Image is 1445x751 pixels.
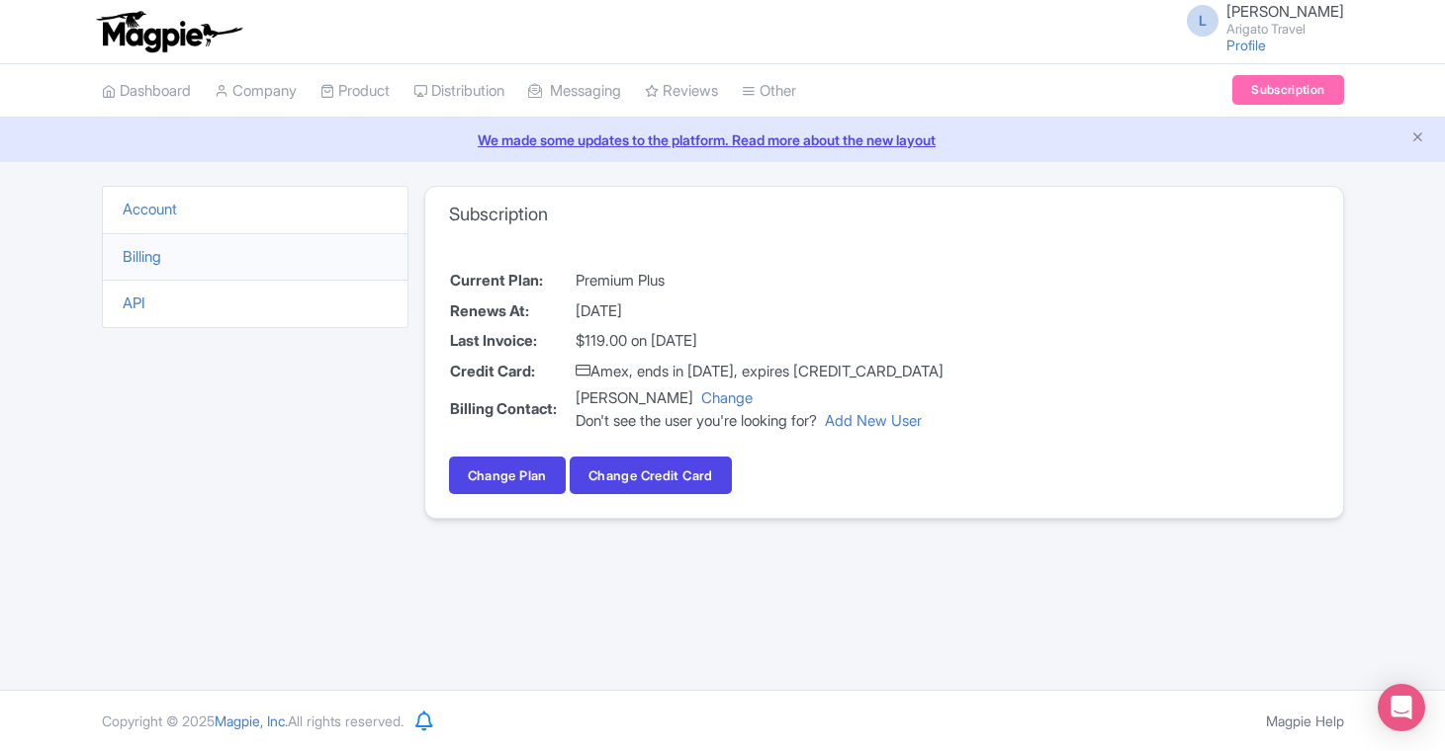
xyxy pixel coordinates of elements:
a: Distribution [413,64,504,119]
h3: Subscription [449,204,548,225]
div: Don't see the user you're looking for? [576,410,944,433]
a: Change Plan [449,457,566,494]
th: Current Plan: [449,266,575,296]
a: Add New User [825,411,922,430]
button: Close announcement [1410,127,1425,150]
span: L [1187,5,1219,37]
a: Billing [123,247,161,266]
img: logo-ab69f6fb50320c5b225c76a69d11143b.png [92,10,245,53]
th: Credit Card: [449,357,575,387]
a: Account [123,200,177,218]
a: L [PERSON_NAME] Arigato Travel [1175,4,1344,36]
span: [PERSON_NAME] [1226,2,1344,21]
a: API [123,293,145,312]
a: Reviews [645,64,718,119]
a: Dashboard [102,64,191,119]
a: Change [701,388,753,407]
th: Last Invoice: [449,326,575,357]
a: Product [320,64,390,119]
th: Billing Contact: [449,386,575,433]
td: Amex, ends in [DATE], expires [CREDIT_CARD_DATA] [575,357,945,387]
button: Change Credit Card [570,457,732,494]
a: Subscription [1232,75,1343,105]
div: Copyright © 2025 All rights reserved. [90,710,415,731]
td: Premium Plus [575,266,945,296]
td: $119.00 on [DATE] [575,326,945,357]
a: We made some updates to the platform. Read more about the new layout [12,129,1433,150]
small: Arigato Travel [1226,23,1344,36]
td: [DATE] [575,296,945,327]
td: [PERSON_NAME] [575,386,945,433]
a: Messaging [528,64,621,119]
a: Other [742,64,796,119]
div: Open Intercom Messenger [1378,684,1425,731]
a: Magpie Help [1266,712,1344,729]
th: Renews At: [449,296,575,327]
a: Company [215,64,297,119]
a: Profile [1226,37,1266,53]
span: Magpie, Inc. [215,712,288,729]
